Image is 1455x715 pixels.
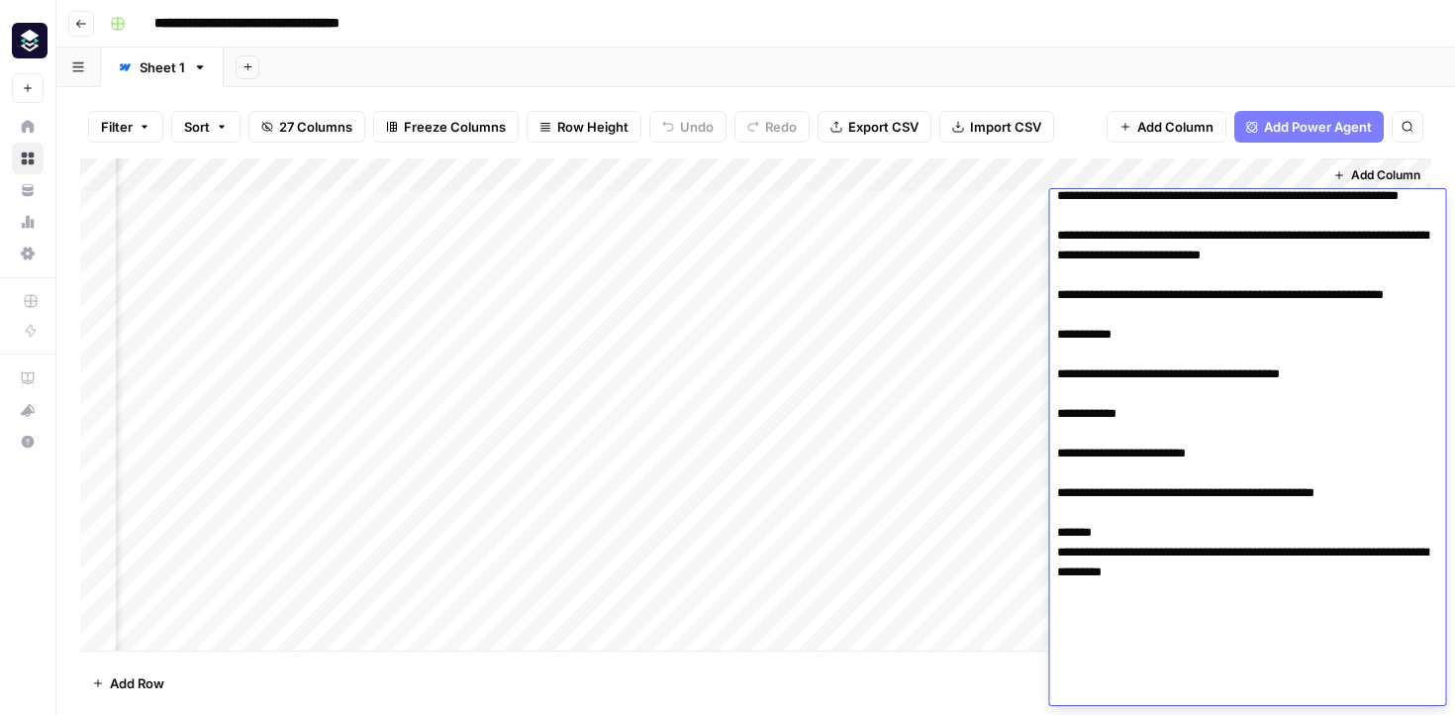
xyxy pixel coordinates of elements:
[649,111,727,143] button: Undo
[848,117,919,137] span: Export CSV
[1107,111,1226,143] button: Add Column
[527,111,641,143] button: Row Height
[734,111,810,143] button: Redo
[101,48,224,87] a: Sheet 1
[765,117,797,137] span: Redo
[110,673,164,693] span: Add Row
[1137,117,1213,137] span: Add Column
[12,111,44,143] a: Home
[12,238,44,269] a: Settings
[1264,117,1372,137] span: Add Power Agent
[12,362,44,394] a: AirOps Academy
[12,16,44,65] button: Workspace: Platformengineering.org
[1351,166,1420,184] span: Add Column
[970,117,1041,137] span: Import CSV
[680,117,714,137] span: Undo
[404,117,506,137] span: Freeze Columns
[171,111,241,143] button: Sort
[1234,111,1384,143] button: Add Power Agent
[88,111,163,143] button: Filter
[184,117,210,137] span: Sort
[279,117,352,137] span: 27 Columns
[939,111,1054,143] button: Import CSV
[818,111,931,143] button: Export CSV
[12,206,44,238] a: Usage
[12,174,44,206] a: Your Data
[140,57,185,77] div: Sheet 1
[1325,162,1428,188] button: Add Column
[248,111,365,143] button: 27 Columns
[12,143,44,174] a: Browse
[12,426,44,458] button: Help + Support
[557,117,629,137] span: Row Height
[12,23,48,58] img: Platformengineering.org Logo
[373,111,519,143] button: Freeze Columns
[80,667,176,699] button: Add Row
[12,394,44,426] button: What's new?
[13,395,43,425] div: What's new?
[101,117,133,137] span: Filter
